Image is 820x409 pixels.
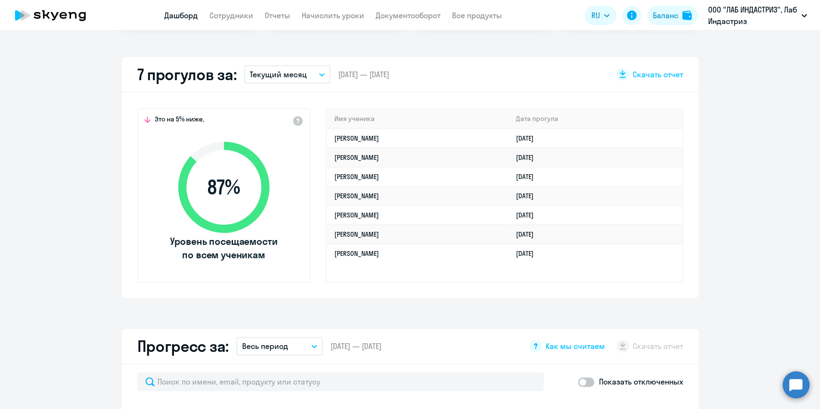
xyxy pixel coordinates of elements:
[137,337,229,356] h2: Прогресс за:
[647,6,698,25] button: Балансbalance
[169,176,279,199] span: 87 %
[244,65,330,84] button: Текущий месяц
[169,235,279,262] span: Уровень посещаемости по всем ученикам
[137,65,237,84] h2: 7 прогулов за:
[334,249,379,258] a: [PERSON_NAME]
[338,69,389,80] span: [DATE] — [DATE]
[327,109,509,129] th: Имя ученика
[209,11,253,20] a: Сотрудники
[334,172,379,181] a: [PERSON_NAME]
[452,11,502,20] a: Все продукты
[585,6,616,25] button: RU
[516,249,541,258] a: [DATE]
[599,376,683,387] p: Показать отключенных
[516,230,541,239] a: [DATE]
[137,372,544,391] input: Поиск по имени, email, продукту или статусу
[508,109,682,129] th: Дата прогула
[516,192,541,200] a: [DATE]
[334,134,379,143] a: [PERSON_NAME]
[708,4,797,27] p: ООО "ЛАБ ИНДАСТРИЗ", Лаб Индастриз
[334,192,379,200] a: [PERSON_NAME]
[242,340,288,352] p: Весь период
[236,337,323,355] button: Весь период
[633,69,683,80] span: Скачать отчет
[703,4,812,27] button: ООО "ЛАБ ИНДАСТРИЗ", Лаб Индастриз
[653,10,678,21] div: Баланс
[516,172,541,181] a: [DATE]
[516,153,541,162] a: [DATE]
[250,69,307,80] p: Текущий месяц
[334,211,379,219] a: [PERSON_NAME]
[682,11,692,20] img: balance
[516,134,541,143] a: [DATE]
[546,341,605,351] span: Как мы считаем
[155,115,204,126] span: Это на 5% ниже,
[334,153,379,162] a: [PERSON_NAME]
[516,211,541,219] a: [DATE]
[330,341,381,351] span: [DATE] — [DATE]
[302,11,364,20] a: Начислить уроки
[164,11,198,20] a: Дашборд
[334,230,379,239] a: [PERSON_NAME]
[265,11,290,20] a: Отчеты
[591,10,600,21] span: RU
[376,11,441,20] a: Документооборот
